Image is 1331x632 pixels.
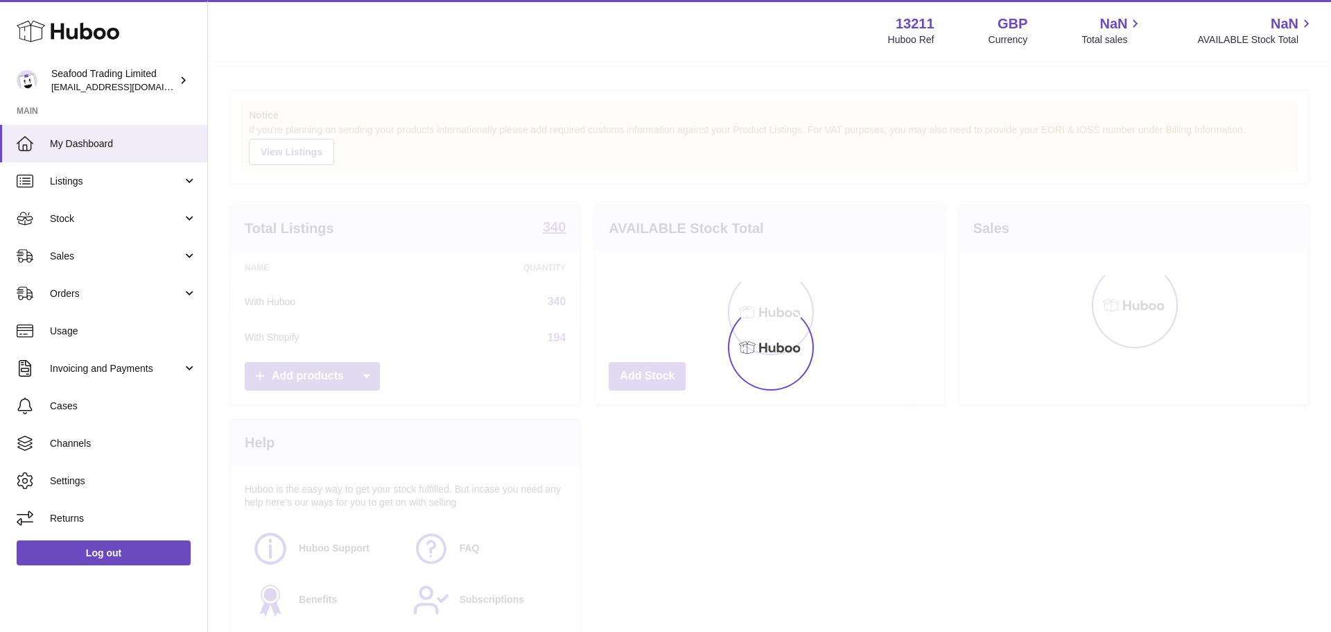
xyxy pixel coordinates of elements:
[888,33,934,46] div: Huboo Ref
[50,400,197,413] span: Cases
[17,70,37,91] img: internalAdmin-13211@internal.huboo.com
[51,67,176,94] div: Seafood Trading Limited
[989,33,1028,46] div: Currency
[1197,33,1314,46] span: AVAILABLE Stock Total
[896,15,934,33] strong: 13211
[1099,15,1127,33] span: NaN
[50,137,197,151] span: My Dashboard
[50,437,197,450] span: Channels
[50,250,182,263] span: Sales
[50,512,197,525] span: Returns
[50,362,182,375] span: Invoicing and Payments
[51,81,204,92] span: [EMAIL_ADDRESS][DOMAIN_NAME]
[1197,15,1314,46] a: NaN AVAILABLE Stock Total
[1081,15,1143,46] a: NaN Total sales
[998,15,1027,33] strong: GBP
[50,287,182,300] span: Orders
[50,475,197,488] span: Settings
[17,540,191,565] a: Log out
[1271,15,1298,33] span: NaN
[50,175,182,188] span: Listings
[1081,33,1143,46] span: Total sales
[50,325,197,338] span: Usage
[50,212,182,225] span: Stock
